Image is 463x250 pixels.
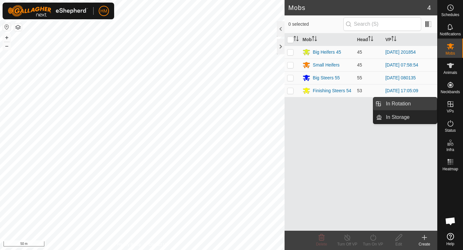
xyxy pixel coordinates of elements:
input: Search (S) [343,17,421,31]
span: 53 [357,88,362,93]
span: Mobs [446,51,455,55]
a: Privacy Policy [117,242,141,247]
span: VPs [447,109,454,113]
span: 0 selected [288,21,343,28]
button: + [3,34,11,41]
div: Edit [386,241,412,247]
a: In Storage [382,111,437,124]
span: In Rotation [386,100,411,108]
th: VP [383,33,437,46]
a: Help [438,230,463,248]
div: Small Heifers [313,62,340,68]
span: In Storage [386,113,410,121]
span: Status [445,129,456,132]
span: Neckbands [440,90,460,94]
p-sorticon: Activate to sort [368,37,373,42]
a: Contact Us [149,242,168,247]
button: Reset Map [3,23,11,31]
button: Map Layers [14,23,22,31]
h2: Mobs [288,4,427,12]
a: [DATE] 17:05:09 [385,88,418,93]
a: [DATE] 07:58:54 [385,62,418,67]
img: Gallagher Logo [8,5,88,17]
p-sorticon: Activate to sort [312,37,317,42]
th: Mob [300,33,355,46]
span: Schedules [441,13,459,17]
div: Open chat [441,211,460,231]
p-sorticon: Activate to sort [391,37,396,42]
span: 4 [427,3,431,13]
th: Head [354,33,383,46]
div: Big Heifers 45 [313,49,341,56]
li: In Rotation [373,97,437,110]
span: Help [446,242,454,246]
span: Heatmap [442,167,458,171]
a: [DATE] 201854 [385,49,416,55]
span: 45 [357,49,362,55]
a: [DATE] 080135 [385,75,416,80]
span: 55 [357,75,362,80]
div: Turn Off VP [334,241,360,247]
div: Finishing Steers 54 [313,87,351,94]
div: Create [412,241,437,247]
p-sorticon: Activate to sort [294,37,299,42]
span: Notifications [440,32,461,36]
div: Big Steers 55 [313,75,340,81]
span: Delete [316,242,327,246]
span: HM [100,8,107,14]
div: Turn On VP [360,241,386,247]
span: 45 [357,62,362,67]
span: Animals [443,71,457,75]
button: – [3,42,11,50]
span: Infra [446,148,454,152]
li: In Storage [373,111,437,124]
a: In Rotation [382,97,437,110]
